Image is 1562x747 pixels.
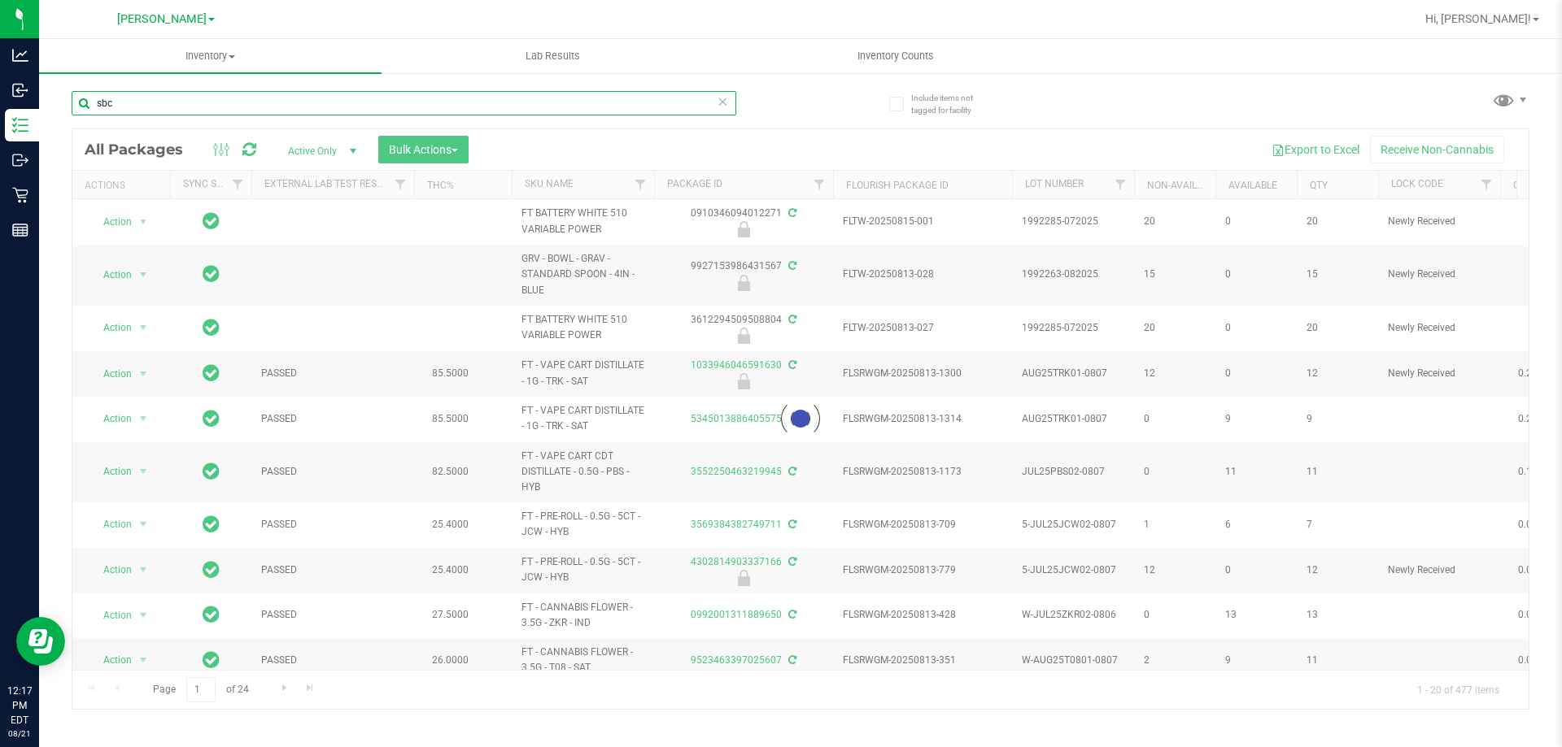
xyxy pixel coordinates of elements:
a: Inventory [39,39,382,73]
a: Lab Results [382,39,724,73]
inline-svg: Analytics [12,47,28,63]
span: Hi, [PERSON_NAME]! [1425,12,1531,25]
input: Search Package ID, Item Name, SKU, Lot or Part Number... [72,91,736,115]
inline-svg: Inventory [12,117,28,133]
span: Clear [717,91,728,112]
inline-svg: Outbound [12,152,28,168]
inline-svg: Retail [12,187,28,203]
iframe: Resource center [16,617,65,666]
inline-svg: Reports [12,222,28,238]
span: Inventory [39,49,382,63]
span: Include items not tagged for facility [911,92,993,116]
p: 12:17 PM EDT [7,684,32,727]
span: Inventory Counts [836,49,956,63]
span: Lab Results [504,49,602,63]
p: 08/21 [7,727,32,740]
span: [PERSON_NAME] [117,12,207,26]
a: Inventory Counts [724,39,1067,73]
inline-svg: Inbound [12,82,28,98]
